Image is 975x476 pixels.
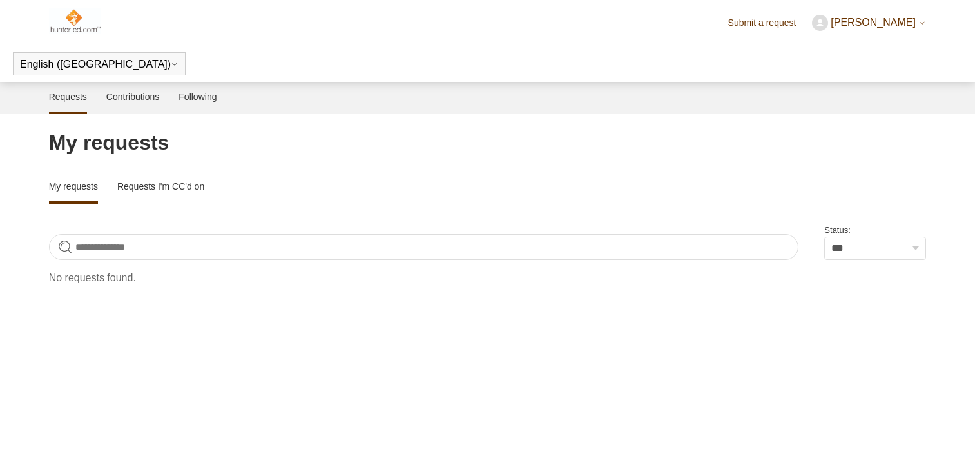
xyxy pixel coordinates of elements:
button: English ([GEOGRAPHIC_DATA]) [20,59,179,70]
button: [PERSON_NAME] [812,15,927,31]
p: No requests found. [49,270,927,286]
label: Status: [824,224,926,237]
img: Hunter-Ed Help Center home page [49,8,101,34]
a: Contributions [106,82,160,112]
a: Requests [49,82,87,112]
h1: My requests [49,127,927,158]
a: Following [179,82,217,112]
a: My requests [49,172,98,201]
a: Requests I'm CC'd on [117,172,204,201]
span: [PERSON_NAME] [831,17,916,28]
a: Submit a request [728,16,809,30]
